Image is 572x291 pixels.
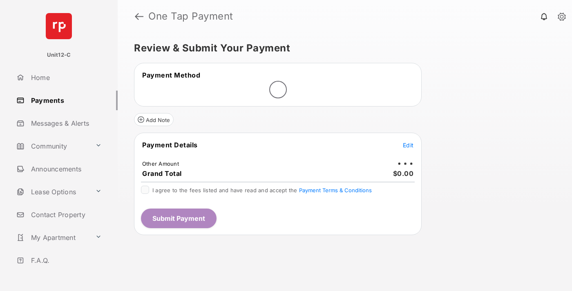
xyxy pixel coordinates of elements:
h5: Review & Submit Your Payment [134,43,549,53]
a: Payments [13,91,118,110]
a: Announcements [13,159,118,179]
button: Add Note [134,113,174,126]
a: My Apartment [13,228,92,247]
strong: One Tap Payment [148,11,233,21]
td: Other Amount [142,160,179,167]
p: Unit12-C [47,51,71,59]
span: Payment Details [142,141,198,149]
span: Edit [403,142,413,149]
a: F.A.Q. [13,251,118,270]
button: Submit Payment [141,209,217,228]
a: Lease Options [13,182,92,202]
a: Messages & Alerts [13,113,118,133]
span: I agree to the fees listed and have read and accept the [152,187,372,193]
a: Home [13,68,118,87]
span: $0.00 [393,169,414,178]
span: Payment Method [142,71,200,79]
img: svg+xml;base64,PHN2ZyB4bWxucz0iaHR0cDovL3d3dy53My5vcmcvMjAwMC9zdmciIHdpZHRoPSI2NCIgaGVpZ2h0PSI2NC... [46,13,72,39]
button: I agree to the fees listed and have read and accept the [299,187,372,193]
button: Edit [403,141,413,149]
span: Grand Total [142,169,182,178]
a: Community [13,136,92,156]
a: Contact Property [13,205,118,224]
